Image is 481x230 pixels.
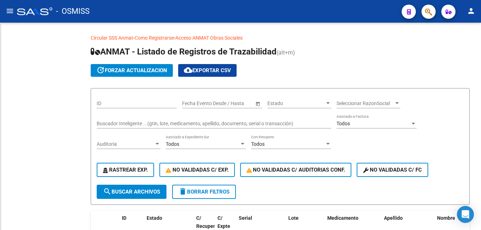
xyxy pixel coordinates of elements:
[179,187,187,196] mat-icon: delete
[196,215,218,229] span: C/ Recupero
[182,100,204,107] input: Start date
[91,34,470,42] p: - -
[172,185,236,199] button: Borrar Filtros
[239,215,252,221] span: Serial
[96,66,105,74] mat-icon: update
[267,100,325,107] span: Estado
[336,100,394,107] span: Seleccionar RazonSocial
[166,167,228,173] span: No Validadas c/ Exp.
[210,100,245,107] input: End date
[91,35,133,41] a: Circular SSS Anmat
[384,215,403,221] span: Apellido
[97,141,154,147] span: Auditoria
[247,167,345,173] span: No Validadas c/ Auditorias Conf.
[159,163,235,177] button: No Validadas c/ Exp.
[457,206,474,223] div: Open Intercom Messenger
[178,64,237,77] button: Exportar CSV
[467,7,475,15] mat-icon: person
[357,163,428,177] button: No validadas c/ FC
[288,215,299,221] span: Lote
[135,35,174,41] a: Como Registrarse
[103,187,112,196] mat-icon: search
[254,100,261,107] button: Open calendar
[184,67,231,74] span: Exportar CSV
[91,64,173,77] button: forzar actualizacion
[122,215,126,221] span: ID
[243,35,305,41] a: Documentacion trazabilidad
[97,185,166,199] button: Buscar Archivos
[217,215,230,229] span: C/ Expte
[56,4,90,19] span: - OSMISS
[184,66,192,74] mat-icon: cloud_download
[6,7,14,15] mat-icon: menu
[96,67,167,74] span: forzar actualizacion
[277,49,295,56] span: (alt+m)
[166,141,179,147] span: Todos
[103,167,148,173] span: Rastrear Exp.
[103,189,160,195] span: Buscar Archivos
[437,215,455,221] span: Nombre
[240,163,352,177] button: No Validadas c/ Auditorias Conf.
[179,189,230,195] span: Borrar Filtros
[363,167,422,173] span: No validadas c/ FC
[336,121,350,126] span: Todos
[97,163,154,177] button: Rastrear Exp.
[147,215,162,221] span: Estado
[91,47,277,57] span: ANMAT - Listado de Registros de Trazabilidad
[251,141,265,147] span: Todos
[327,215,358,221] span: Medicamento
[175,35,243,41] a: Acceso ANMAT Obras Sociales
